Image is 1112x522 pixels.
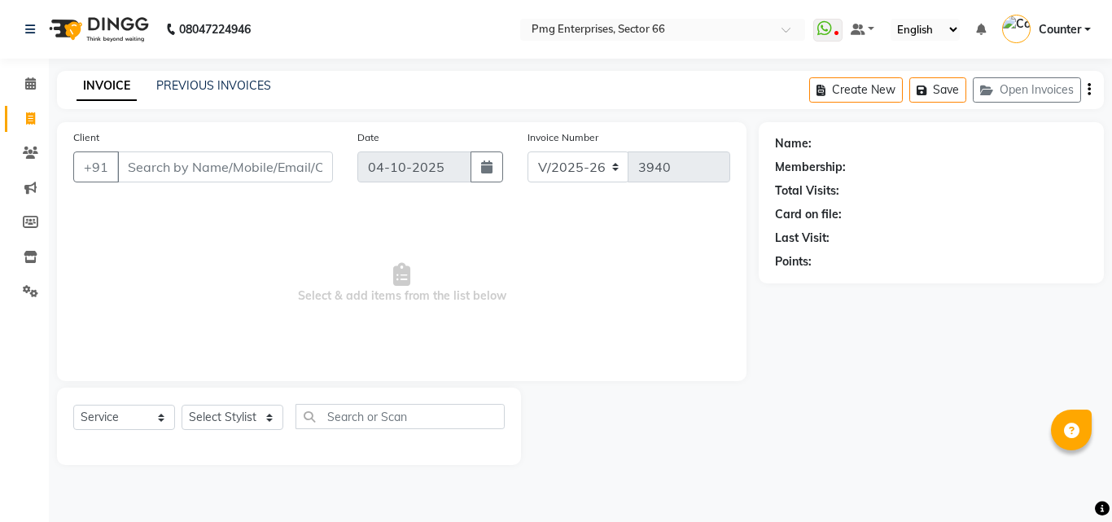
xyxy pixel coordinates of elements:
label: Client [73,130,99,145]
a: PREVIOUS INVOICES [156,78,271,93]
label: Date [357,130,379,145]
b: 08047224946 [179,7,251,52]
button: Create New [809,77,903,103]
a: INVOICE [77,72,137,101]
button: Save [909,77,966,103]
div: Points: [775,253,812,270]
img: logo [42,7,153,52]
span: Counter [1039,21,1081,38]
div: Name: [775,135,812,152]
span: Select & add items from the list below [73,202,730,365]
iframe: chat widget [1044,457,1096,506]
input: Search by Name/Mobile/Email/Code [117,151,333,182]
div: Card on file: [775,206,842,223]
div: Membership: [775,159,846,176]
label: Invoice Number [528,130,598,145]
div: Last Visit: [775,230,830,247]
input: Search or Scan [296,404,505,429]
button: Open Invoices [973,77,1081,103]
div: Total Visits: [775,182,839,200]
button: +91 [73,151,119,182]
img: Counter [1002,15,1031,43]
